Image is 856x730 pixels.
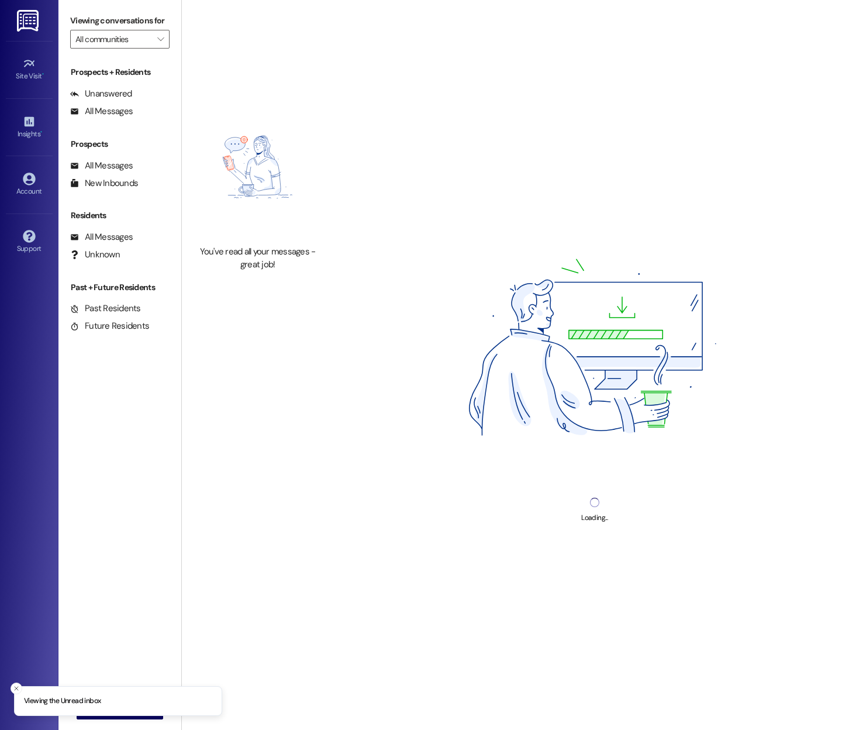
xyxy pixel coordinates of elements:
div: Unanswered [70,88,132,100]
span: • [42,70,44,78]
label: Viewing conversations for [70,12,170,30]
div: Past + Future Residents [58,281,181,294]
div: You've read all your messages - great job! [197,246,318,271]
div: Residents [58,209,181,222]
div: Future Residents [70,320,149,332]
img: empty-state [197,94,318,240]
div: All Messages [70,160,133,172]
div: All Messages [70,231,133,243]
button: Close toast [11,683,22,694]
a: Insights • [6,112,53,143]
span: • [40,128,42,136]
a: Support [6,226,53,258]
div: Prospects + Residents [58,66,181,78]
div: Prospects [58,138,181,150]
div: Past Residents [70,302,141,315]
p: Viewing the Unread inbox [24,696,101,707]
div: Unknown [70,249,120,261]
a: Account [6,169,53,201]
input: All communities [75,30,151,49]
a: Site Visit • [6,54,53,85]
i:  [157,35,164,44]
div: Loading... [581,512,608,524]
div: All Messages [70,105,133,118]
img: ResiDesk Logo [17,10,41,32]
div: New Inbounds [70,177,138,190]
